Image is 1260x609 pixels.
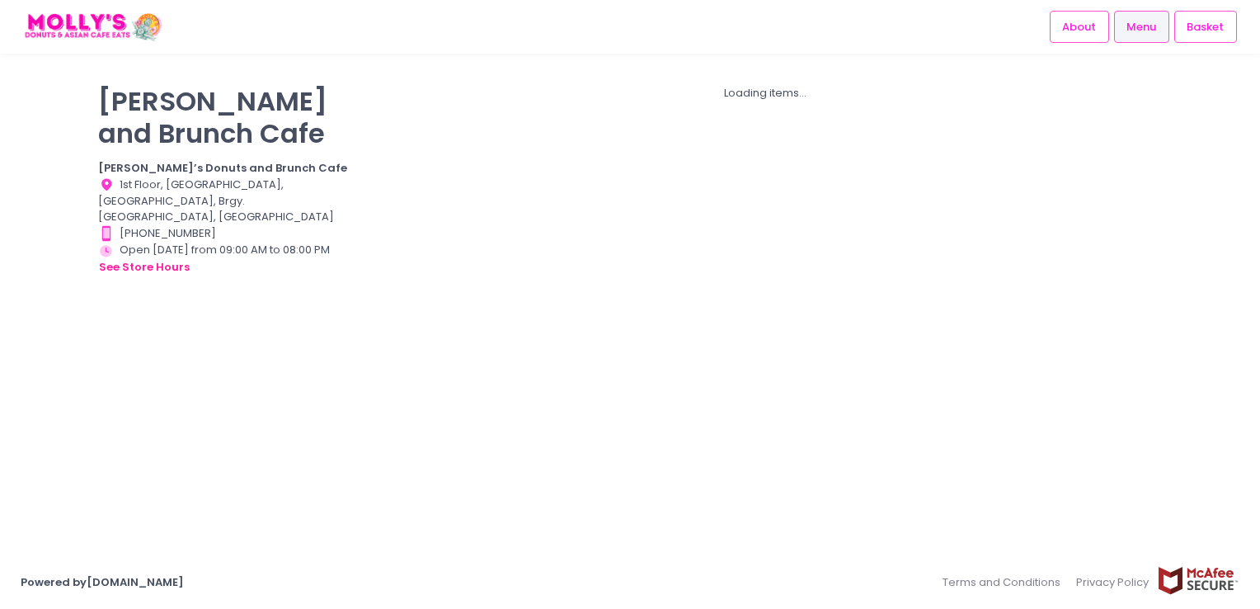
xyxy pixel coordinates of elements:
span: Menu [1126,19,1156,35]
div: [PHONE_NUMBER] [98,225,349,242]
button: see store hours [98,258,190,276]
a: Powered by[DOMAIN_NAME] [21,574,184,590]
a: Terms and Conditions [943,566,1069,598]
img: mcafee-secure [1157,566,1239,595]
span: About [1062,19,1096,35]
div: Loading items... [369,85,1162,101]
p: [PERSON_NAME] and Brunch Cafe [98,85,349,149]
div: Open [DATE] from 09:00 AM to 08:00 PM [98,242,349,276]
a: Privacy Policy [1069,566,1158,598]
span: Basket [1187,19,1224,35]
div: 1st Floor, [GEOGRAPHIC_DATA], [GEOGRAPHIC_DATA], Brgy. [GEOGRAPHIC_DATA], [GEOGRAPHIC_DATA] [98,177,349,225]
img: logo [21,12,165,41]
a: About [1050,11,1109,42]
b: [PERSON_NAME]’s Donuts and Brunch Cafe [98,160,347,176]
a: Menu [1114,11,1169,42]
